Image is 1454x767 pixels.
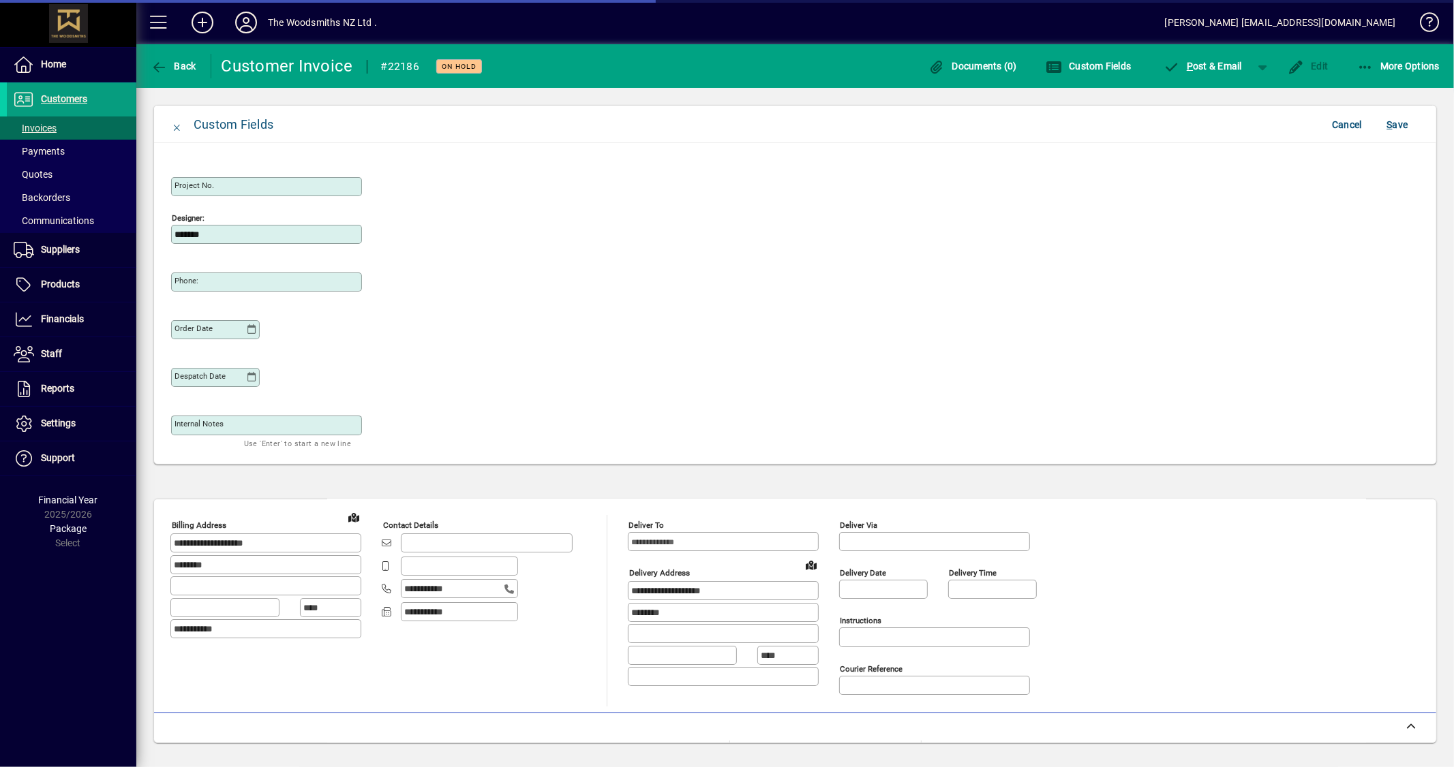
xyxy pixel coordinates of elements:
[41,59,66,69] span: Home
[7,233,136,267] a: Suppliers
[39,495,98,505] span: Financial Year
[181,10,224,35] button: Add
[1387,114,1408,136] span: ave
[41,313,84,324] span: Financials
[800,554,822,576] a: View on map
[7,268,136,302] a: Products
[1288,61,1329,72] span: Edit
[1157,54,1249,78] button: Post & Email
[194,114,273,136] div: Custom Fields
[1332,114,1362,136] span: Cancel
[175,419,224,428] mat-label: Internal Notes
[381,56,420,78] div: #22186
[1284,54,1332,78] button: Edit
[244,435,351,451] mat-hint: Use 'Enter' to start a new line
[41,418,76,428] span: Settings
[14,146,65,157] span: Payments
[7,140,136,163] a: Payments
[1357,61,1440,72] span: More Options
[222,55,353,77] div: Customer Invoice
[224,10,268,35] button: Profile
[268,12,377,33] div: The Woodsmiths NZ Ltd .
[175,324,213,333] mat-label: Order Date
[41,452,75,463] span: Support
[840,520,877,530] mat-label: Deliver via
[172,213,205,223] mat-label: Designer:
[175,181,214,190] mat-label: Project No.
[1387,119,1393,130] span: S
[1354,54,1444,78] button: More Options
[41,348,62,359] span: Staff
[14,215,94,226] span: Communications
[1187,61,1193,72] span: P
[7,372,136,406] a: Reports
[1410,3,1437,47] a: Knowledge Base
[7,337,136,371] a: Staff
[1042,54,1135,78] button: Custom Fields
[41,244,80,255] span: Suppliers
[175,371,226,381] mat-label: Despatch Date
[840,616,881,625] mat-label: Instructions
[7,441,136,475] a: Support
[14,192,70,203] span: Backorders
[50,523,87,534] span: Package
[928,61,1017,72] span: Documents (0)
[7,48,136,82] a: Home
[41,93,87,104] span: Customers
[628,520,664,530] mat-label: Deliver To
[7,209,136,232] a: Communications
[147,54,200,78] button: Back
[1376,112,1419,137] button: Save
[343,506,365,528] a: View on map
[161,108,194,141] button: Close
[7,186,136,209] a: Backorders
[925,54,1020,78] button: Documents (0)
[151,61,196,72] span: Back
[14,169,52,180] span: Quotes
[7,116,136,140] a: Invoices
[7,302,136,336] a: Financials
[7,407,136,441] a: Settings
[7,163,136,186] a: Quotes
[175,276,198,285] mat-label: Phone:
[1164,61,1243,72] span: ost & Email
[840,664,903,674] mat-label: Courier Reference
[949,568,997,578] mat-label: Delivery time
[136,54,211,78] app-page-header-button: Back
[442,62,476,71] span: On hold
[41,383,74,394] span: Reports
[14,123,57,134] span: Invoices
[41,279,80,289] span: Products
[1046,61,1132,72] span: Custom Fields
[1165,12,1396,33] div: [PERSON_NAME] [EMAIL_ADDRESS][DOMAIN_NAME]
[840,568,886,578] mat-label: Delivery date
[1325,112,1369,137] button: Cancel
